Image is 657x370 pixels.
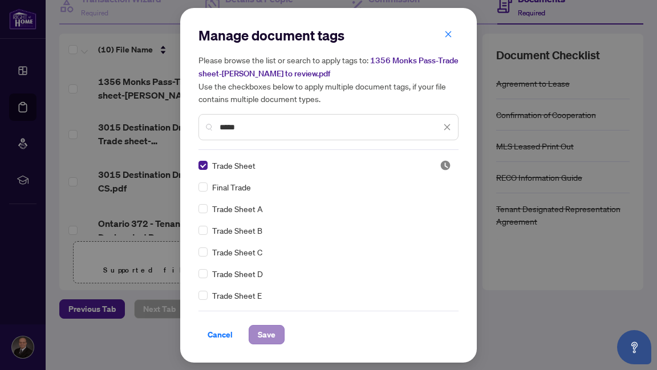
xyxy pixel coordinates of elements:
span: Save [258,326,275,344]
button: Cancel [198,325,242,344]
span: Trade Sheet [212,159,255,172]
img: status [440,160,451,171]
span: Trade Sheet B [212,224,262,237]
span: Cancel [208,326,233,344]
span: close [443,123,451,131]
span: Final Trade [212,181,251,193]
button: Save [249,325,285,344]
span: 1356 Monks Pass-Trade sheet-[PERSON_NAME] to review.pdf [198,55,459,79]
span: close [444,30,452,38]
span: Pending Review [440,160,451,171]
h5: Please browse the list or search to apply tags to: Use the checkboxes below to apply multiple doc... [198,54,459,105]
h2: Manage document tags [198,26,459,44]
button: Open asap [617,330,651,364]
span: Trade Sheet A [212,202,263,215]
span: Trade Sheet C [212,246,262,258]
span: Trade Sheet E [212,289,262,302]
span: Trade Sheet D [212,267,263,280]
